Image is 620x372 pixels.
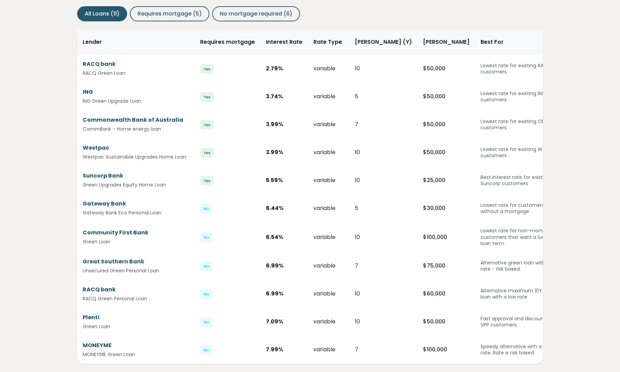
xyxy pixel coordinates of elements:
[313,318,344,326] div: variable
[423,233,469,241] div: $ 100,000
[480,343,562,356] div: Speedy alternative with a low rate. Rate is risk based.
[200,120,214,130] span: Yes
[423,64,469,73] div: $ 50,000
[355,262,412,270] div: 7
[313,148,344,157] div: variable
[83,200,186,208] div: Gateway Bank
[423,38,469,46] span: [PERSON_NAME]
[355,290,412,298] div: 10
[200,38,255,46] span: Requires mortgage
[83,38,102,46] span: Lender
[83,60,186,68] div: RACQ bank
[200,289,212,299] span: No
[266,233,302,241] div: 6.54 %
[480,62,562,75] div: Lowest rate for existing RACQ customers
[212,6,300,21] button: No mortgage required (6)
[266,318,302,326] div: 7.09 %
[266,176,302,184] div: 5.59 %
[423,92,469,101] div: $ 50,000
[266,92,302,101] div: 3.74 %
[423,290,469,298] div: $ 60,000
[200,92,214,102] span: Yes
[83,209,186,217] small: Gateway Bank Eco Personal Loan
[355,176,412,184] div: 10
[313,64,344,73] div: variable
[83,153,186,161] small: Westpac Sustainable Upgrades Home Loan
[423,176,469,184] div: $ 25,000
[83,323,186,330] small: Green Loan
[83,181,186,189] small: Green Upgrades Equity Home Loan
[480,288,562,300] div: Alternative maximum 10Y green loan with a low rate
[480,315,562,328] div: Fast approval and discount for VPP customers.
[266,38,302,46] span: Interest Rate
[220,10,292,18] span: No mortgage required (6)
[313,176,344,184] div: variable
[266,290,302,298] div: 6.99 %
[130,6,209,21] button: Requires mortgage (5)
[83,229,186,237] div: Community First Bank
[313,38,342,46] span: Rate Type
[423,148,469,157] div: $ 50,000
[313,92,344,101] div: variable
[480,260,562,272] div: Alternative green loan with a low rate - risk based.
[266,120,302,129] div: 3.99 %
[200,204,212,214] span: No
[355,148,412,157] div: 10
[266,64,302,73] div: 2.79 %
[355,318,412,326] div: 10
[313,290,344,298] div: variable
[355,345,412,354] div: 7
[83,285,186,294] div: RACQ bank
[83,313,186,322] div: Plenti
[423,120,469,129] div: $ 50,000
[83,258,186,266] div: Great Southern Bank
[200,176,214,186] span: Yes
[266,345,302,354] div: 7.99 %
[313,120,344,129] div: variable
[266,148,302,157] div: 3.99 %
[313,345,344,354] div: variable
[85,10,120,18] span: All Loans (11)
[200,345,212,355] span: No
[480,174,562,187] div: Best interest rate for existing Suncorp customers
[200,148,214,158] span: Yes
[83,88,186,96] div: ING
[200,64,214,74] span: Yes
[83,295,186,302] small: RACQ Green Personal Loan
[480,228,562,247] div: Lowest rate for non-mortgage customers that want a longer loan term
[480,38,504,46] span: Best For
[355,38,412,46] span: [PERSON_NAME] (Y)
[200,232,212,242] span: No
[83,172,186,180] div: Suncorp Bank
[355,64,412,73] div: 10
[83,70,186,77] small: RACQ Green Loan
[480,90,562,103] div: Lowest rate for existing ING customers
[480,202,562,214] div: Lowest rate for customers without a mortgage
[313,233,344,241] div: variable
[355,204,412,212] div: 5
[355,92,412,101] div: 5
[83,144,186,152] div: Westpac
[266,204,302,212] div: 6.44 %
[266,262,302,270] div: 6.99 %
[83,351,186,358] small: MONEYME Green Loan
[480,118,562,131] div: Lowest rate for existing CBA customers
[423,318,469,326] div: $ 50,000
[200,261,212,271] span: No
[313,204,344,212] div: variable
[313,262,344,270] div: variable
[200,317,212,327] span: No
[480,146,562,159] div: Lowest rate for existing Westpac customers
[83,267,186,274] small: Unsecured Green Personal Loan
[83,125,186,133] small: CommBank - Home energy loan
[83,98,186,105] small: ING Green Upgrade Loan
[423,204,469,212] div: $ 30,000
[137,10,202,18] span: Requires mortgage (5)
[423,345,469,354] div: $ 100,000
[83,341,186,350] div: MONEYME
[83,116,186,124] div: Commonwealth Bank of Australia
[83,238,186,245] small: Green Loan
[77,6,127,21] button: All Loans (11)
[355,120,412,129] div: 7
[423,262,469,270] div: $ 75,000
